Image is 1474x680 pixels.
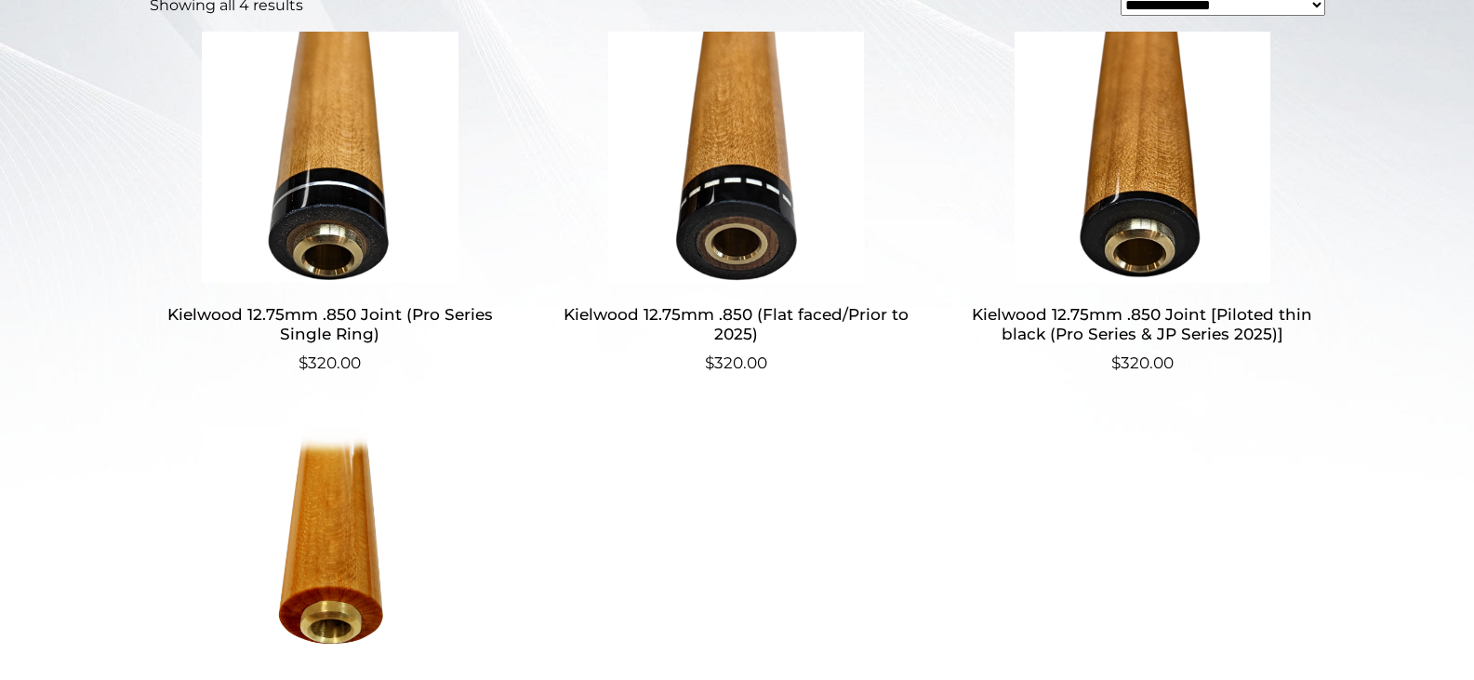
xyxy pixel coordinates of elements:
bdi: 320.00 [1111,353,1174,372]
span: $ [299,353,308,372]
img: Kielwood 12.75mm .850 (Flat faced/Prior to 2025) [555,32,917,283]
bdi: 320.00 [299,353,361,372]
span: $ [705,353,714,372]
span: $ [1111,353,1121,372]
h2: Kielwood 12.75mm .850 (Flat faced/Prior to 2025) [555,298,917,352]
a: Kielwood 12.75mm .850 (Flat faced/Prior to 2025) $320.00 [555,32,917,375]
a: Kielwood 12.75mm .850 Joint [Piloted thin black (Pro Series & JP Series 2025)] $320.00 [962,32,1323,375]
bdi: 320.00 [705,353,767,372]
h2: Kielwood 12.75mm .850 Joint (Pro Series Single Ring) [150,298,511,352]
img: Kielwood 12.75mm .850 Joint (Pro H Ring) [150,427,511,678]
img: Kielwood 12.75mm .850 Joint (Pro Series Single Ring) [150,32,511,283]
img: Kielwood 12.75mm .850 Joint [Piloted thin black (Pro Series & JP Series 2025)] [962,32,1323,283]
a: Kielwood 12.75mm .850 Joint (Pro Series Single Ring) $320.00 [150,32,511,375]
h2: Kielwood 12.75mm .850 Joint [Piloted thin black (Pro Series & JP Series 2025)] [962,298,1323,352]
